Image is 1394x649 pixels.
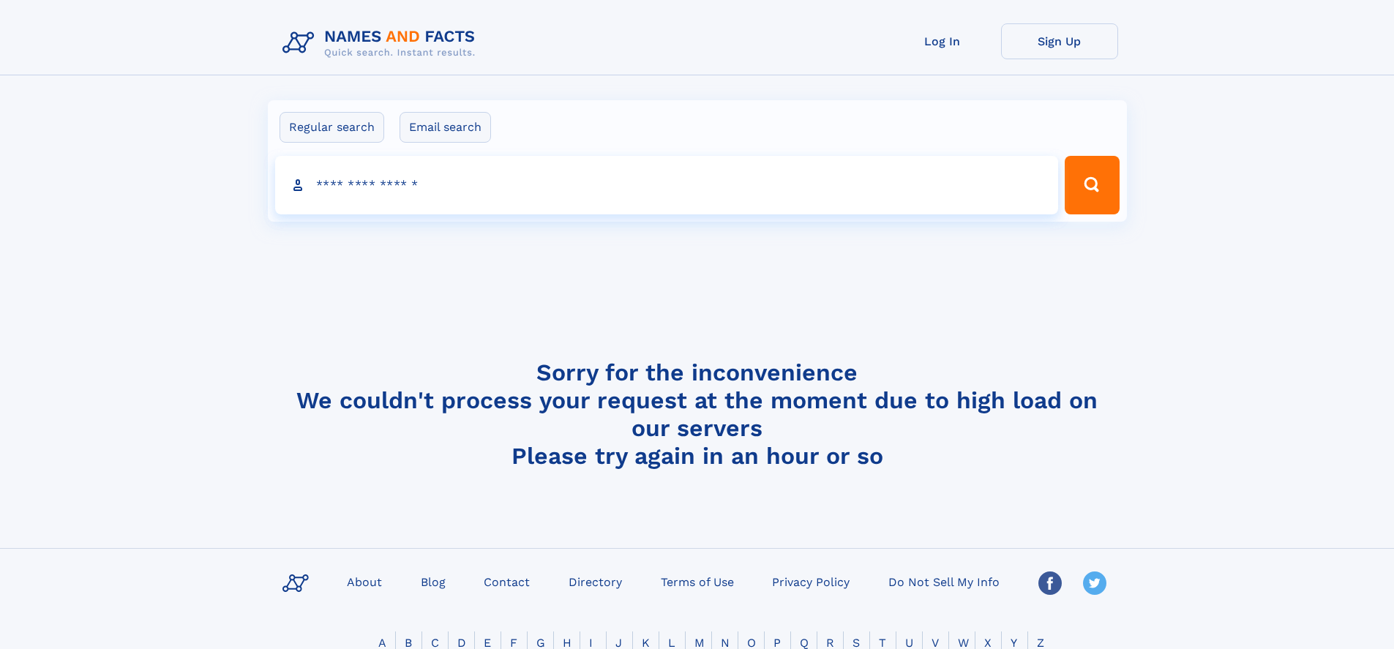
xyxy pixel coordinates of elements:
a: Terms of Use [655,571,740,592]
a: Directory [563,571,628,592]
a: Do Not Sell My Info [883,571,1005,592]
label: Regular search [280,112,384,143]
button: Search Button [1065,156,1119,214]
label: Email search [400,112,491,143]
a: Contact [478,571,536,592]
h4: Sorry for the inconvenience We couldn't process your request at the moment due to high load on ou... [277,359,1118,470]
a: Blog [415,571,451,592]
img: Facebook [1038,571,1062,595]
a: About [341,571,388,592]
input: search input [275,156,1059,214]
a: Privacy Policy [766,571,855,592]
img: Twitter [1083,571,1106,595]
a: Sign Up [1001,23,1118,59]
img: Logo Names and Facts [277,23,487,63]
a: Log In [884,23,1001,59]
